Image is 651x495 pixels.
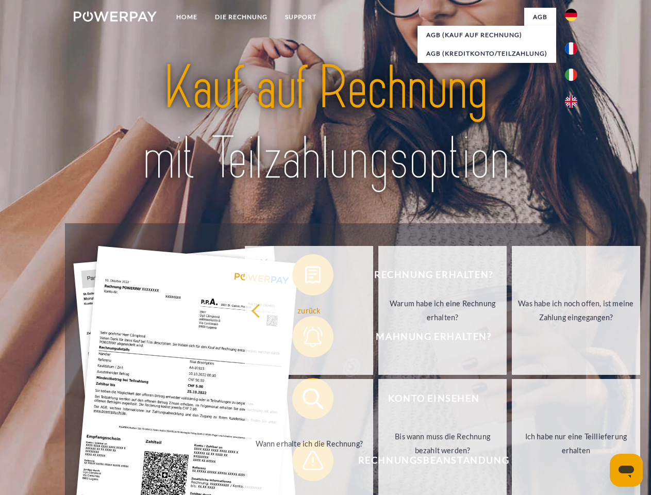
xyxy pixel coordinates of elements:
[565,9,577,21] img: de
[518,296,634,324] div: Was habe ich noch offen, ist meine Zahlung eingegangen?
[276,8,325,26] a: SUPPORT
[418,44,556,63] a: AGB (Kreditkonto/Teilzahlung)
[524,8,556,26] a: agb
[565,69,577,81] img: it
[512,246,640,375] a: Was habe ich noch offen, ist meine Zahlung eingegangen?
[168,8,206,26] a: Home
[565,95,577,108] img: en
[74,11,157,22] img: logo-powerpay-white.svg
[385,296,500,324] div: Warum habe ich eine Rechnung erhalten?
[98,49,553,197] img: title-powerpay_de.svg
[385,430,500,457] div: Bis wann muss die Rechnung bezahlt werden?
[251,303,367,317] div: zurück
[206,8,276,26] a: DIE RECHNUNG
[610,454,643,487] iframe: Schaltfläche zum Öffnen des Messaging-Fensters
[565,42,577,55] img: fr
[518,430,634,457] div: Ich habe nur eine Teillieferung erhalten
[251,436,367,450] div: Wann erhalte ich die Rechnung?
[418,26,556,44] a: AGB (Kauf auf Rechnung)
